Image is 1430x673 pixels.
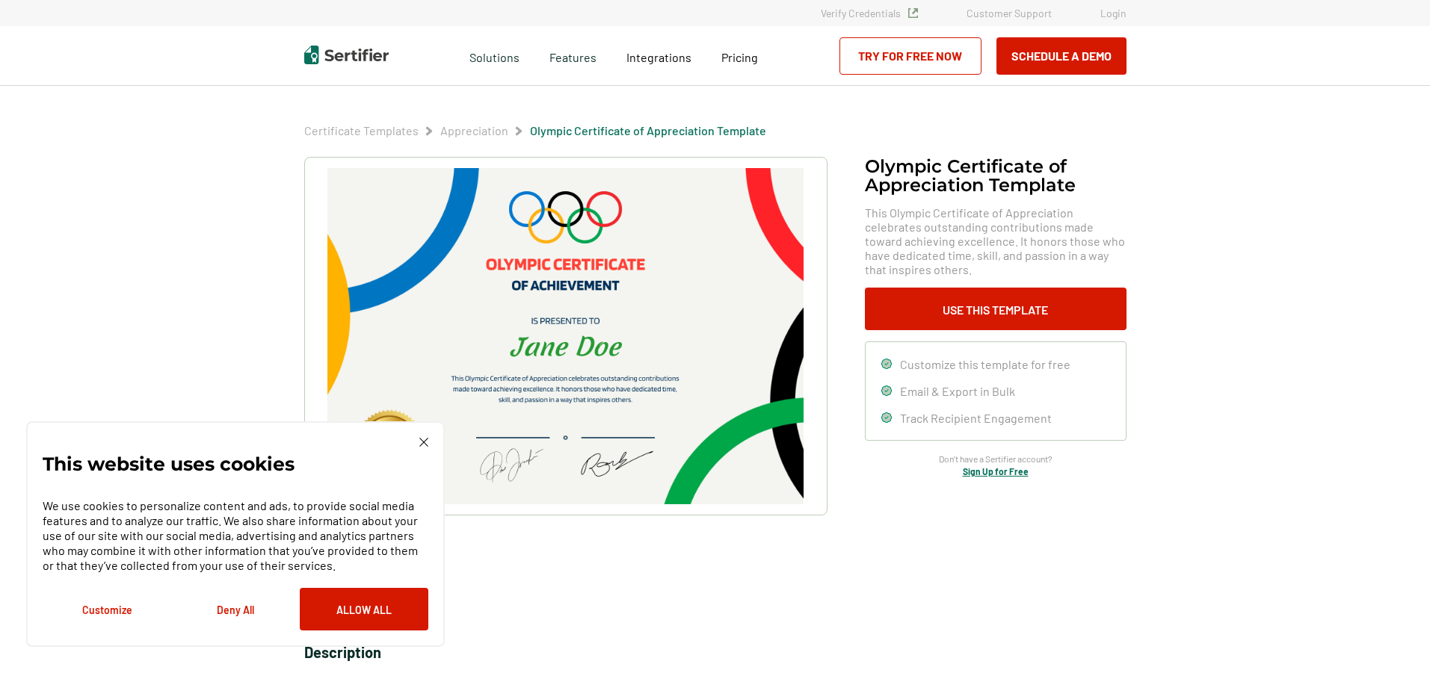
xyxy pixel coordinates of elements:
[900,384,1015,398] span: Email & Export in Bulk
[939,452,1053,466] span: Don’t have a Sertifier account?
[43,456,295,471] p: This website uses cookies
[1100,7,1127,19] a: Login
[821,7,918,19] a: Verify Credentials
[721,46,758,65] a: Pricing
[304,123,419,137] a: Certificate Templates
[865,288,1127,330] button: Use This Template
[549,46,597,65] span: Features
[530,123,766,137] a: Olympic Certificate of Appreciation​ Template
[171,588,300,630] button: Deny All
[908,8,918,18] img: Verified
[865,157,1127,194] h1: Olympic Certificate of Appreciation​ Template
[967,7,1052,19] a: Customer Support
[304,123,766,138] div: Breadcrumb
[419,438,428,447] img: Cookie Popup Close
[300,588,428,630] button: Allow All
[304,46,389,64] img: Sertifier | Digital Credentialing Platform
[304,643,381,661] span: Description
[721,50,758,64] span: Pricing
[900,357,1070,371] span: Customize this template for free
[43,498,428,573] p: We use cookies to personalize content and ads, to provide social media features and to analyze ou...
[440,123,508,137] a: Appreciation
[900,411,1052,425] span: Track Recipient Engagement
[626,46,691,65] a: Integrations
[469,46,520,65] span: Solutions
[43,588,171,630] button: Customize
[327,168,803,504] img: Olympic Certificate of Appreciation​ Template
[839,37,981,75] a: Try for Free Now
[963,466,1029,477] a: Sign Up for Free
[626,50,691,64] span: Integrations
[865,205,1127,276] span: This Olympic Certificate of Appreciation celebrates outstanding contributions made toward achievi...
[996,37,1127,75] button: Schedule a Demo
[1355,601,1430,673] iframe: Chat Widget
